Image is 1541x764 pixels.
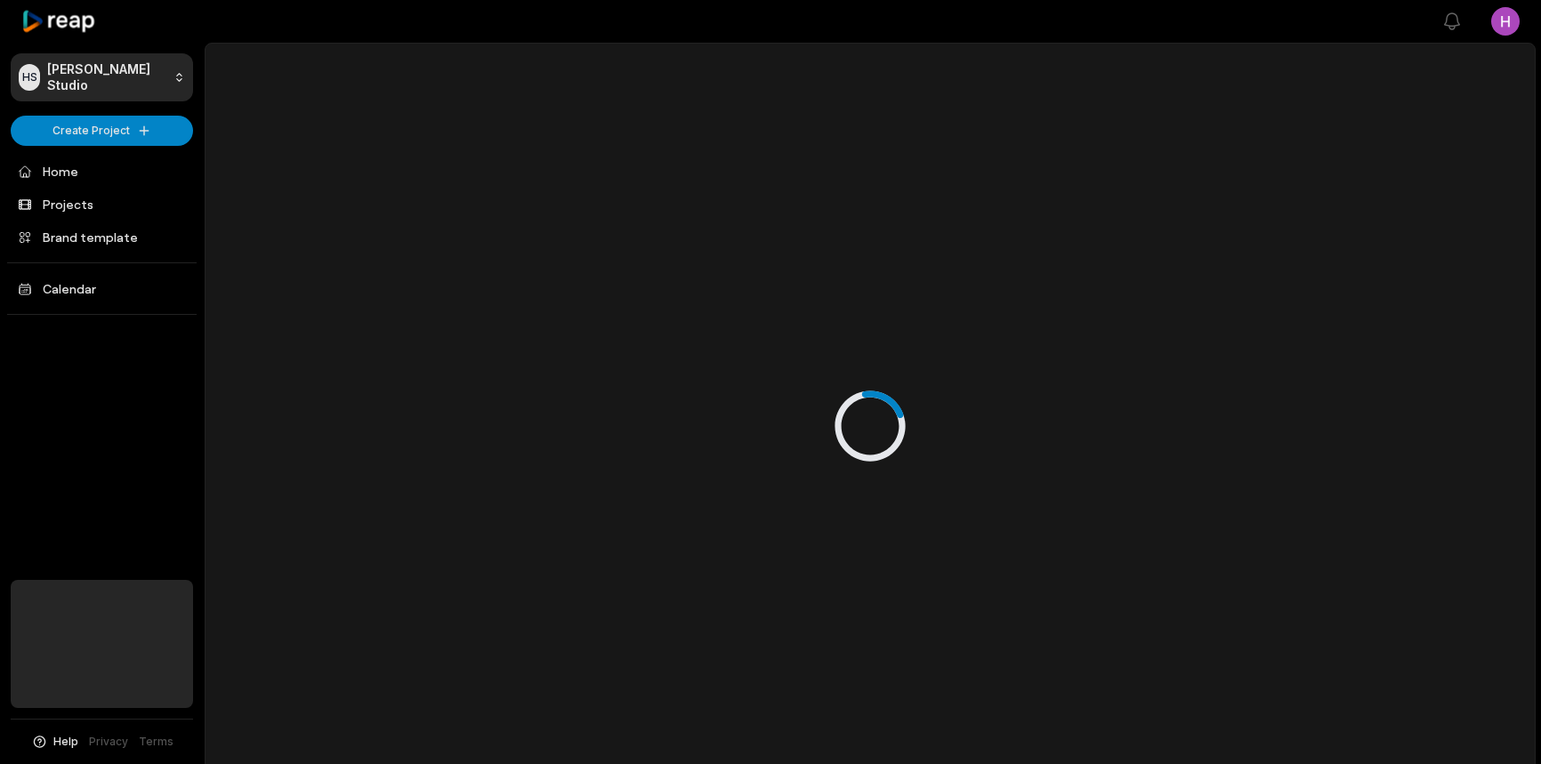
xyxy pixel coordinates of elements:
a: Calendar [11,274,193,303]
p: [PERSON_NAME] Studio [47,61,166,93]
div: HS [19,64,40,91]
a: Projects [11,189,193,219]
span: Help [53,734,78,750]
a: Privacy [89,734,128,750]
button: Help [31,734,78,750]
a: Brand template [11,222,193,252]
button: Create Project [11,116,193,146]
a: Terms [139,734,173,750]
a: Home [11,157,193,186]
